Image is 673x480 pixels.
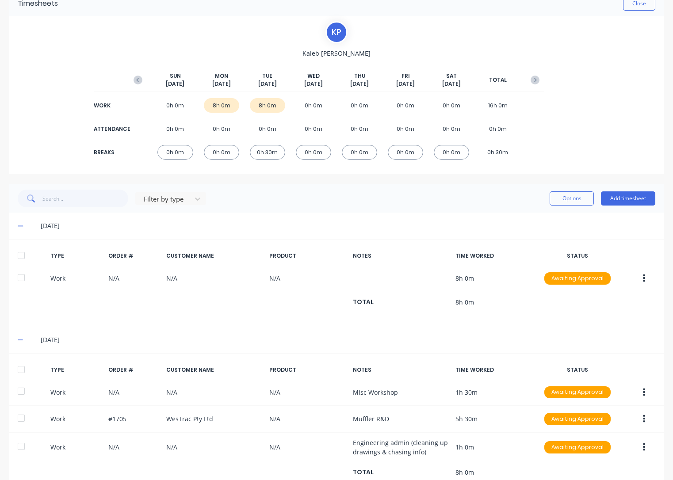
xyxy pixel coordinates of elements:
div: 0h 0m [480,122,515,136]
div: 0h 0m [157,98,193,113]
div: 0h 0m [388,145,423,160]
span: Kaleb [PERSON_NAME] [302,49,371,58]
div: 0h 0m [342,122,377,136]
span: FRI [402,72,410,80]
span: [DATE] [166,80,184,88]
div: Awaiting Approval [544,272,611,285]
span: [DATE] [396,80,415,88]
div: 0h 30m [250,145,285,160]
div: 0h 0m [342,98,377,113]
div: TYPE [50,366,101,374]
div: 0h 0m [250,122,285,136]
div: Awaiting Approval [544,441,611,453]
div: PRODUCT [269,252,346,260]
span: [DATE] [258,80,277,88]
div: STATUS [539,366,616,374]
div: STATUS [539,252,616,260]
div: K P [325,21,348,43]
div: PRODUCT [269,366,346,374]
span: MON [215,72,228,80]
div: BREAKS [94,149,129,156]
div: [DATE] [41,221,655,231]
div: 0h 0m [157,145,193,160]
input: Search... [42,190,129,207]
div: 0h 0m [204,122,239,136]
div: 0h 0m [342,145,377,160]
div: TIME WORKED [455,252,532,260]
div: 0h 0m [296,122,331,136]
div: 0h 0m [388,98,423,113]
span: TOTAL [489,76,507,84]
div: ORDER # [108,252,159,260]
div: 0h 0m [388,122,423,136]
div: 0h 0m [296,98,331,113]
div: 0h 0m [204,145,239,160]
button: Options [550,191,594,206]
div: 8h 0m [250,98,285,113]
div: [DATE] [41,335,655,345]
span: [DATE] [304,80,323,88]
div: ORDER # [108,366,159,374]
div: TIME WORKED [455,366,532,374]
div: NOTES [353,366,448,374]
div: ATTENDANCE [94,125,129,133]
span: THU [354,72,365,80]
div: 16h 0m [480,98,515,113]
span: SAT [446,72,457,80]
span: [DATE] [212,80,231,88]
div: CUSTOMER NAME [166,252,262,260]
div: Awaiting Approval [544,386,611,399]
div: CUSTOMER NAME [166,366,262,374]
div: 8h 0m [204,98,239,113]
div: WORK [94,102,129,110]
span: SUN [170,72,181,80]
div: TYPE [50,252,101,260]
div: 0h 0m [434,98,469,113]
div: 0h 0m [434,122,469,136]
div: Awaiting Approval [544,413,611,425]
div: 0h 0m [296,145,331,160]
span: WED [307,72,320,80]
div: 0h 30m [480,145,515,160]
div: 0h 0m [434,145,469,160]
button: Add timesheet [601,191,655,206]
div: 0h 0m [157,122,193,136]
span: TUE [262,72,272,80]
span: [DATE] [442,80,461,88]
span: [DATE] [350,80,369,88]
div: NOTES [353,252,448,260]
